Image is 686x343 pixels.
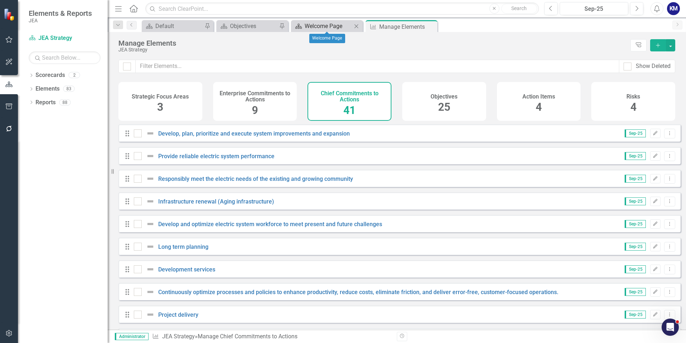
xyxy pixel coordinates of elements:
[158,311,198,318] a: Project delivery
[625,152,646,160] span: Sep-25
[59,99,71,105] div: 88
[145,3,539,15] input: Search ClearPoint...
[158,198,274,205] a: Infrastructure renewal (Aging infrastructure)
[636,62,671,70] div: Show Deleted
[36,99,56,107] a: Reports
[36,71,65,79] a: Scorecards
[625,288,646,296] span: Sep-25
[626,93,640,100] h4: Risks
[146,129,155,138] img: Not Defined
[511,5,527,11] span: Search
[69,72,80,78] div: 2
[4,8,16,21] img: ClearPoint Strategy
[146,197,155,206] img: Not Defined
[309,34,345,43] div: Welcome Page
[155,22,203,31] div: Default
[217,90,293,103] h4: Enterprise Commitments to Actions
[158,130,350,137] a: Develop, plan, prioritize and execute system improvements and expansion
[158,175,353,182] a: Responsibly meet the electric needs of the existing and growing community
[152,333,391,341] div: » Manage Chief Commitments to Actions
[625,265,646,273] span: Sep-25
[29,9,92,18] span: Elements & Reports
[218,22,277,31] a: Objectives
[146,174,155,183] img: Not Defined
[157,101,163,113] span: 3
[29,18,92,23] small: JEA
[252,104,258,116] span: 9
[162,333,195,340] a: JEA Strategy
[158,153,274,160] a: Provide reliable electric system performance
[438,101,450,113] span: 25
[312,90,387,103] h4: Chief Commitments to Actions
[158,289,558,296] a: Continuously optimize processes and policies to enhance productivity, reduce costs, eliminate fri...
[625,311,646,319] span: Sep-25
[144,22,203,31] a: Default
[115,333,149,340] span: Administrator
[158,266,215,273] a: Development services
[501,4,537,14] button: Search
[293,22,352,31] a: Welcome Page
[662,319,679,336] iframe: Intercom live chat
[118,39,627,47] div: Manage Elements
[146,310,155,319] img: Not Defined
[146,288,155,296] img: Not Defined
[135,60,619,73] input: Filter Elements...
[522,93,555,100] h4: Action Items
[146,152,155,160] img: Not Defined
[36,85,60,93] a: Elements
[560,2,628,15] button: Sep-25
[630,101,636,113] span: 4
[625,197,646,205] span: Sep-25
[118,47,627,52] div: JEA Strategy
[158,243,208,250] a: Long term planning
[305,22,352,31] div: Welcome Page
[625,129,646,137] span: Sep-25
[29,51,100,64] input: Search Below...
[146,242,155,251] img: Not Defined
[379,22,436,31] div: Manage Elements
[63,86,75,92] div: 83
[625,220,646,228] span: Sep-25
[562,5,626,13] div: Sep-25
[343,104,356,116] span: 41
[146,220,155,228] img: Not Defined
[158,221,382,228] a: Develop and optimize electric system workforce to meet present and future challenges
[536,101,542,113] span: 4
[132,93,189,100] h4: Strategic Focus Areas
[146,265,155,274] img: Not Defined
[29,34,100,42] a: JEA Strategy
[431,93,457,100] h4: Objectives
[667,2,680,15] button: KM
[625,175,646,183] span: Sep-25
[230,22,277,31] div: Objectives
[625,243,646,251] span: Sep-25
